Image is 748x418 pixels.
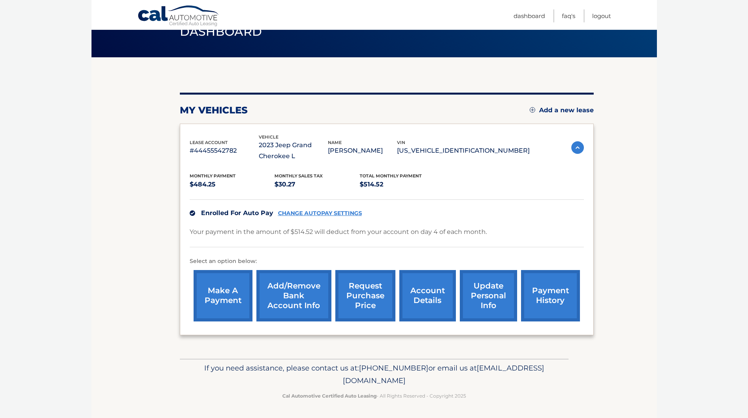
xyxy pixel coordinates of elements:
p: #44455542782 [190,145,259,156]
a: update personal info [460,270,517,321]
p: Your payment in the amount of $514.52 will deduct from your account on day 4 of each month. [190,226,487,237]
a: request purchase price [335,270,395,321]
a: payment history [521,270,580,321]
a: Dashboard [514,9,545,22]
span: name [328,140,342,145]
p: - All Rights Reserved - Copyright 2025 [185,392,563,400]
a: Cal Automotive [137,5,220,28]
a: make a payment [194,270,252,321]
span: Monthly Payment [190,173,236,179]
h2: my vehicles [180,104,248,116]
p: $30.27 [274,179,360,190]
span: Enrolled For Auto Pay [201,209,273,217]
span: vin [397,140,405,145]
a: FAQ's [562,9,575,22]
span: Monthly sales Tax [274,173,323,179]
p: $514.52 [360,179,445,190]
span: vehicle [259,134,278,140]
p: [PERSON_NAME] [328,145,397,156]
a: account details [399,270,456,321]
a: CHANGE AUTOPAY SETTINGS [278,210,362,217]
img: accordion-active.svg [571,141,584,154]
p: 2023 Jeep Grand Cherokee L [259,140,328,162]
img: add.svg [530,107,535,113]
p: Select an option below: [190,257,584,266]
span: Dashboard [180,24,262,39]
p: If you need assistance, please contact us at: or email us at [185,362,563,387]
p: $484.25 [190,179,275,190]
a: Logout [592,9,611,22]
img: check.svg [190,210,195,216]
a: Add a new lease [530,106,594,114]
span: [PHONE_NUMBER] [359,363,428,372]
strong: Cal Automotive Certified Auto Leasing [282,393,377,399]
span: lease account [190,140,228,145]
p: [US_VEHICLE_IDENTIFICATION_NUMBER] [397,145,530,156]
span: Total Monthly Payment [360,173,422,179]
a: Add/Remove bank account info [256,270,331,321]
